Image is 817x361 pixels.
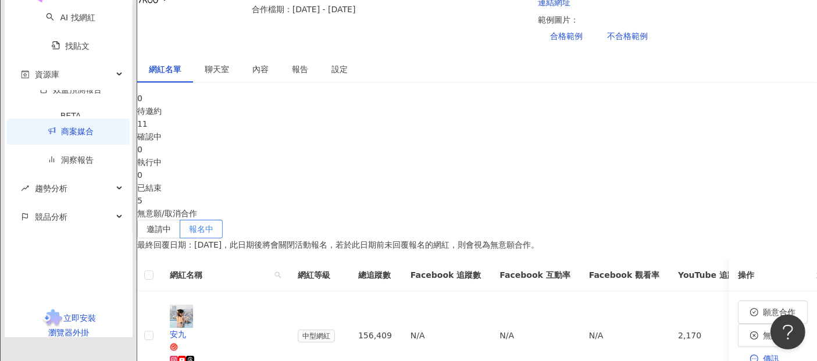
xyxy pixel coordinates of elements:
button: 不合格範例 [595,24,660,48]
th: Facebook 追蹤數 [401,259,490,291]
th: Facebook 觀看率 [580,259,669,291]
th: 網紅等級 [288,259,349,291]
th: Facebook 互動率 [490,259,579,291]
div: 執行中 [137,156,817,169]
div: 報告 [292,63,308,76]
span: 不合格範例 [607,31,648,41]
span: check-circle [750,308,758,316]
div: 內容 [252,63,269,76]
span: 願意合作 [763,308,795,317]
a: searchAI 找網紅 [46,13,95,22]
div: 確認中 [137,130,817,143]
div: 設定 [331,63,348,76]
span: 網紅名稱 [170,269,270,281]
button: 無意願 [738,324,800,347]
a: chrome extension立即安裝 瀏覽器外掛 [5,309,133,337]
div: 無意願/取消合作 [137,207,817,220]
a: 效益預測報告BETA [21,85,120,129]
span: 報名中 [189,224,213,234]
div: 0 [137,169,817,181]
img: chrome extension [41,309,64,328]
div: 待邀約 [137,105,817,117]
span: 立即安裝 瀏覽器外掛 [48,313,97,337]
div: 已結束 [137,181,817,194]
a: 商案媒合 [48,127,94,136]
a: 找貼文 [52,41,90,51]
iframe: Help Scout Beacon - Open [770,314,805,349]
button: 合格範例 [538,24,595,48]
th: 操作 [729,259,817,291]
div: 網紅名單 [149,63,181,76]
img: KOL Avatar [170,305,193,328]
p: 最終回覆日期：[DATE]，此日期後將會關閉活動報名，若於此日期前未回覆報名的網紅，則會視為無意願合作。 [137,238,817,251]
div: 0 [137,92,817,105]
span: search [272,266,284,284]
p: 範例圖片： [538,15,817,48]
button: 願意合作 [738,301,808,324]
div: 0 [137,143,817,156]
th: 總追蹤數 [349,259,401,291]
span: 邀請中 [147,224,171,234]
span: search [274,271,281,278]
span: 中型網紅 [298,330,335,342]
span: 無意願 [763,331,787,340]
div: 11 [137,117,817,130]
span: close-circle [750,331,758,339]
span: 趨勢分析 [35,176,67,202]
a: 洞察報告 [48,155,94,165]
span: 聊天室 [205,65,229,73]
p: 合作檔期：[DATE] - [DATE] [252,5,531,14]
th: YouTube 追蹤數 [669,259,753,291]
div: 5 [137,194,817,207]
div: 安九 [170,328,279,341]
span: 競品分析 [35,204,67,230]
span: rise [21,184,29,192]
span: 資源庫 [35,62,59,88]
span: 合格範例 [550,31,583,41]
